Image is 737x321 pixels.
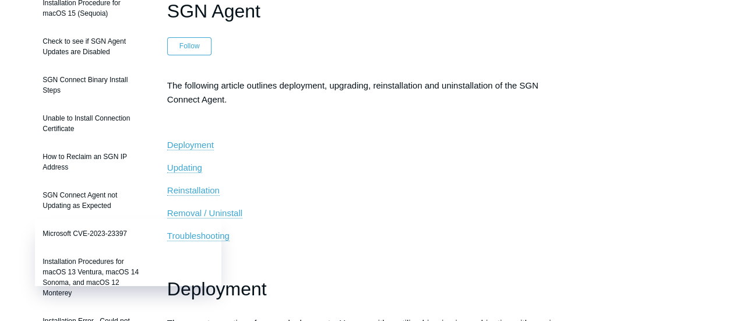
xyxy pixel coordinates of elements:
[167,163,202,172] span: Updating
[35,219,221,286] iframe: Todyl Status
[167,80,538,104] span: The following article outlines deployment, upgrading, reinstallation and uninstallation of the SG...
[37,69,150,101] a: SGN Connect Binary Install Steps
[167,140,214,150] a: Deployment
[167,278,267,299] span: Deployment
[37,146,150,178] a: How to Reclaim an SGN IP Address
[167,37,212,55] button: Follow Article
[167,185,220,196] a: Reinstallation
[37,30,150,63] a: Check to see if SGN Agent Updates are Disabled
[167,185,220,195] span: Reinstallation
[167,208,242,218] span: Removal / Uninstall
[167,163,202,173] a: Updating
[167,208,242,218] a: Removal / Uninstall
[37,184,150,217] a: SGN Connect Agent not Updating as Expected
[37,107,150,140] a: Unable to Install Connection Certificate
